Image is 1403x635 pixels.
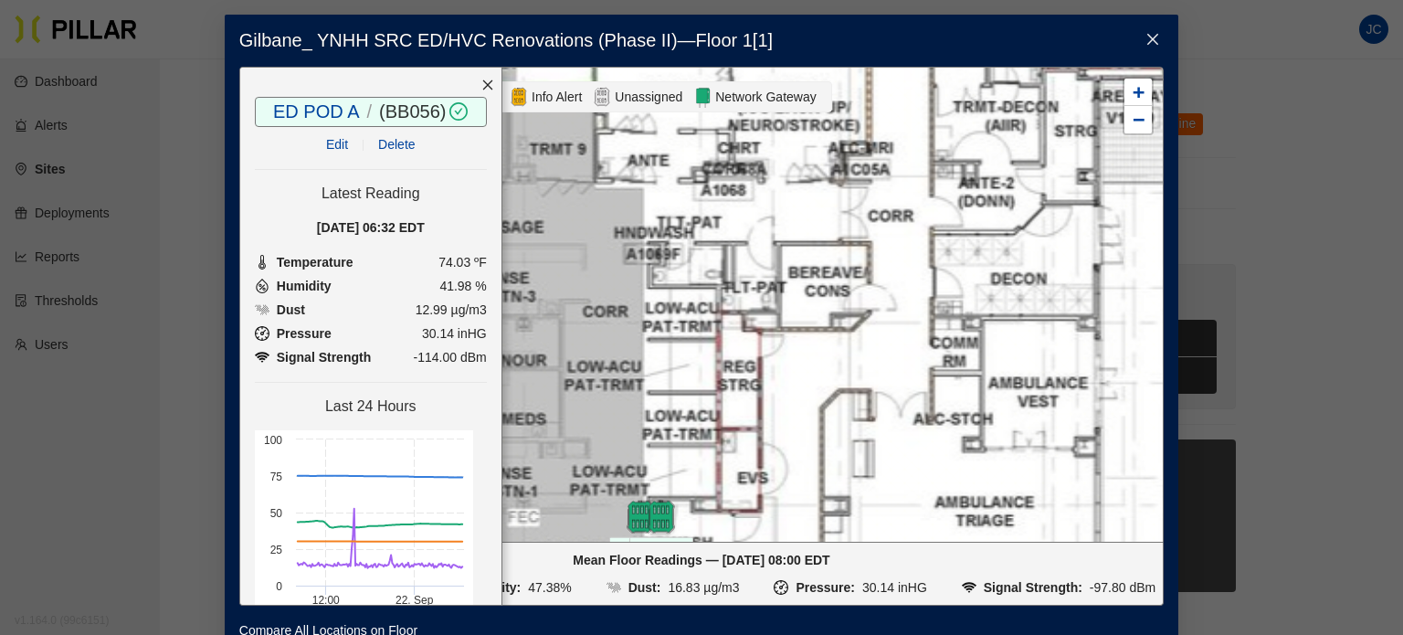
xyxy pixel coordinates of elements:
[367,101,373,122] span: /
[774,580,788,595] img: PRESSURE
[796,577,855,598] div: Pressure:
[255,279,269,293] img: Humidity
[255,347,487,367] li: -114.00 dBm
[255,323,487,344] li: 30.14 inHG
[255,255,269,270] img: Temperature
[276,580,282,593] text: 0
[255,252,487,272] li: 74.03 ºF
[1127,15,1178,66] button: Close
[255,302,269,317] img: Dust
[277,252,353,272] span: Temperature
[962,577,1156,598] li: -97.80 dBm
[277,276,332,296] span: Humidity
[269,507,282,520] text: 50
[962,580,976,595] img: SIGNAL_RSSI
[774,577,926,598] li: 30.14 inHG
[611,87,686,107] span: Unassigned
[1145,32,1160,47] span: close
[609,537,671,556] span: ED POD A
[984,577,1082,598] div: Signal Strength:
[255,397,487,416] h4: Last 24 Hours
[481,79,494,91] span: close
[528,87,585,107] span: Info Alert
[264,434,282,447] text: 100
[396,594,434,607] tspan: 22. Sep
[607,577,740,598] li: 16.83 µg/m3
[1124,106,1152,133] a: Zoom out
[440,577,572,598] li: 47.38%
[607,580,621,595] img: DUST
[593,86,611,108] img: Unassigned
[269,471,282,483] text: 75
[1124,79,1152,106] a: Zoom in
[378,134,415,154] span: Delete
[277,300,305,320] span: Dust
[239,29,1164,52] h3: Gilbane_ YNHH SRC ED/HVC Renovations (Phase II) — Floor 1 [ 1 ]
[277,323,332,344] span: Pressure
[255,300,487,320] li: 12.99 µg/m3
[510,86,528,108] img: Alert
[273,101,359,122] a: ED POD A
[1133,80,1145,103] span: +
[628,577,661,598] div: Dust:
[326,137,348,152] a: Edit
[248,550,1155,570] div: Mean Floor Readings — [DATE] 08:00 EDT
[712,87,819,107] span: Network Gateway
[446,102,468,121] span: check-circle
[629,501,693,534] div: ED POD A #2
[312,594,340,607] text: 12:00
[693,86,712,108] img: Network Gateway
[255,326,269,341] img: Pressure
[624,501,657,534] img: pod-online.97050380.svg
[645,501,678,534] img: pod-online.97050380.svg
[269,544,282,556] text: 25
[255,217,487,238] div: [DATE] 06:32 EDT
[255,276,487,296] li: 41.98 %
[255,350,269,365] img: Pressure
[255,185,487,203] h4: Latest Reading
[629,537,693,572] span: ED POD A #2
[1133,108,1145,131] span: −
[379,101,446,122] span: ( BB056 )
[608,501,672,534] div: ED POD A
[277,347,371,367] span: Signal Strength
